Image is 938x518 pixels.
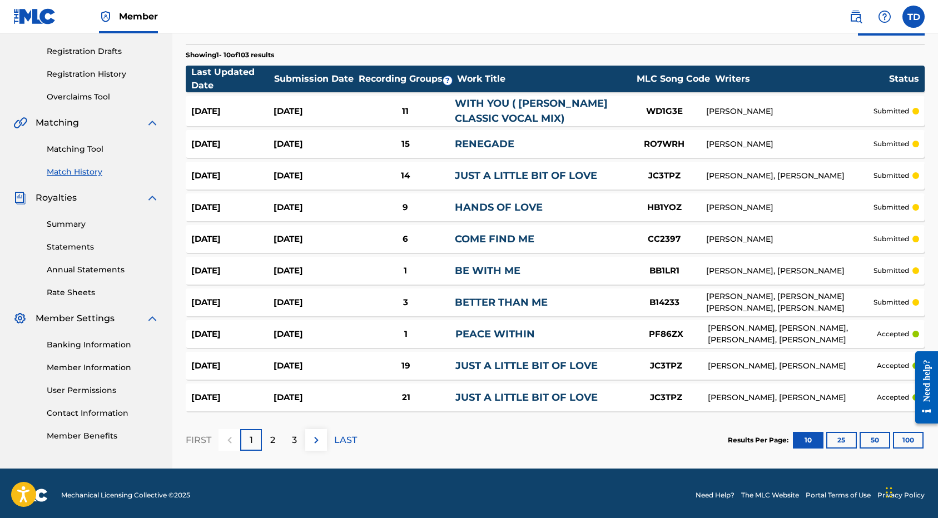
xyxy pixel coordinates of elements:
[728,435,791,445] p: Results Per Page:
[47,430,159,442] a: Member Benefits
[47,166,159,178] a: Match History
[191,138,274,151] div: [DATE]
[706,291,874,314] div: [PERSON_NAME], [PERSON_NAME] [PERSON_NAME], [PERSON_NAME]
[624,391,708,404] div: JC3TPZ
[443,76,452,85] span: ?
[706,170,874,182] div: [PERSON_NAME], [PERSON_NAME]
[907,342,938,432] iframe: Resource Center
[455,138,514,150] a: RENEGADE
[274,233,356,246] div: [DATE]
[623,233,706,246] div: CC2397
[13,312,27,325] img: Member Settings
[250,434,253,447] p: 1
[191,296,274,309] div: [DATE]
[47,143,159,155] a: Matching Tool
[886,476,892,509] div: Drag
[849,10,862,23] img: search
[47,362,159,373] a: Member Information
[274,265,356,277] div: [DATE]
[874,171,909,181] p: submitted
[882,465,938,518] iframe: Chat Widget
[270,434,275,447] p: 2
[47,264,159,276] a: Annual Statements
[874,266,909,276] p: submitted
[455,97,608,124] a: WITH YOU ( [PERSON_NAME] CLASSIC VOCAL MIX)
[186,434,211,447] p: FIRST
[191,360,274,372] div: [DATE]
[310,434,323,447] img: right
[191,233,274,246] div: [DATE]
[356,391,455,404] div: 21
[706,202,874,213] div: [PERSON_NAME]
[274,360,356,372] div: [DATE]
[13,116,27,129] img: Matching
[708,322,877,346] div: [PERSON_NAME], [PERSON_NAME], [PERSON_NAME], [PERSON_NAME]
[706,265,874,277] div: [PERSON_NAME], [PERSON_NAME]
[36,312,115,325] span: Member Settings
[274,105,356,118] div: [DATE]
[47,68,159,80] a: Registration History
[119,10,158,23] span: Member
[274,296,356,309] div: [DATE]
[874,234,909,244] p: submitted
[36,116,79,129] span: Matching
[623,105,706,118] div: WD1G3E
[47,241,159,253] a: Statements
[624,360,708,372] div: JC3TPZ
[13,8,56,24] img: MLC Logo
[356,170,455,182] div: 14
[47,287,159,298] a: Rate Sheets
[186,50,274,60] p: Showing 1 - 10 of 103 results
[877,392,909,402] p: accepted
[455,233,534,245] a: COME FIND ME
[47,339,159,351] a: Banking Information
[358,72,457,86] div: Recording Groups
[715,72,890,86] div: Writers
[877,490,925,500] a: Privacy Policy
[706,233,874,245] div: [PERSON_NAME]
[893,432,924,449] button: 100
[191,66,274,92] div: Last Updated Date
[874,202,909,212] p: submitted
[455,328,535,340] a: PEACE WITHIN
[274,201,356,214] div: [DATE]
[878,10,891,23] img: help
[889,72,919,86] div: Status
[61,490,190,500] span: Mechanical Licensing Collective © 2025
[356,296,455,309] div: 3
[47,91,159,103] a: Overclaims Tool
[860,432,890,449] button: 50
[708,360,877,372] div: [PERSON_NAME], [PERSON_NAME]
[274,72,357,86] div: Submission Date
[455,170,597,182] a: JUST A LITTLE BIT OF LOVE
[455,391,598,404] a: JUST A LITTLE BIT OF LOVE
[274,138,356,151] div: [DATE]
[191,265,274,277] div: [DATE]
[13,191,27,205] img: Royalties
[274,391,356,404] div: [DATE]
[874,139,909,149] p: submitted
[47,46,159,57] a: Registration Drafts
[624,328,708,341] div: PF86ZX
[146,191,159,205] img: expand
[877,329,909,339] p: accepted
[356,360,455,372] div: 19
[191,391,274,404] div: [DATE]
[706,106,874,117] div: [PERSON_NAME]
[191,170,274,182] div: [DATE]
[826,432,857,449] button: 25
[623,201,706,214] div: HB1YOZ
[632,72,715,86] div: MLC Song Code
[191,328,274,341] div: [DATE]
[696,490,734,500] a: Need Help?
[99,10,112,23] img: Top Rightsholder
[274,170,356,182] div: [DATE]
[146,312,159,325] img: expand
[845,6,867,28] a: Public Search
[191,201,274,214] div: [DATE]
[356,233,455,246] div: 6
[356,265,455,277] div: 1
